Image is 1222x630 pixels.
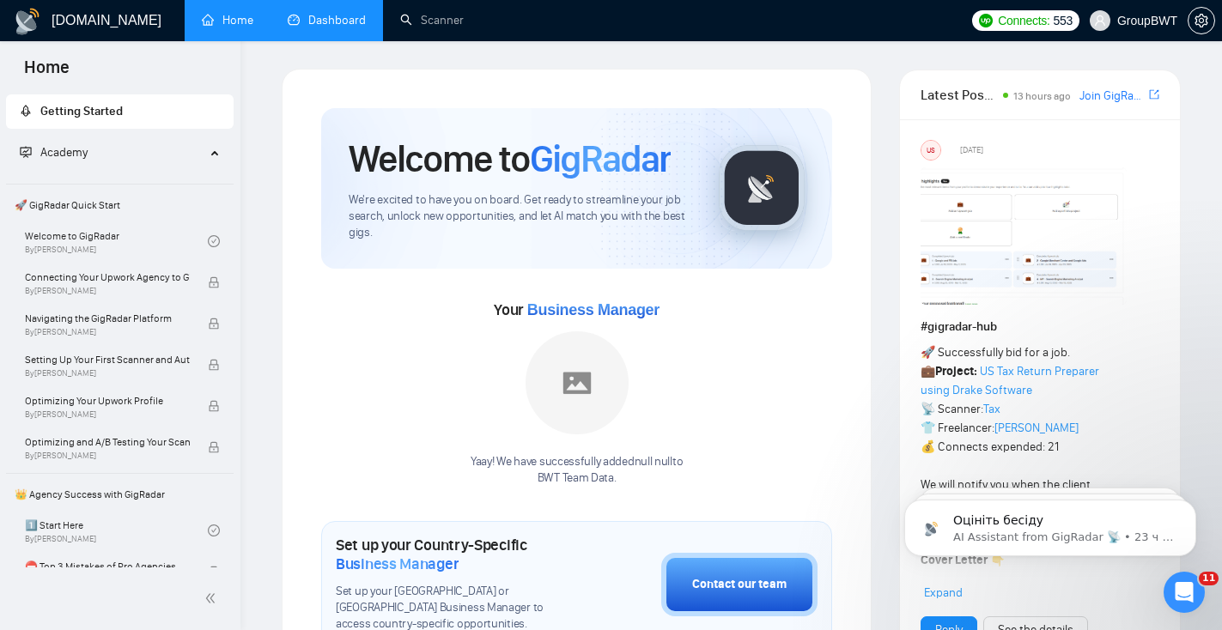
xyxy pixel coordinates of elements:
span: double-left [204,590,222,607]
span: lock [208,359,220,371]
a: Tax [983,402,1000,416]
a: [PERSON_NAME] [994,421,1079,435]
span: user [1094,15,1106,27]
h1: Set up your Country-Specific [336,536,575,573]
a: Join GigRadar Slack Community [1079,87,1146,106]
span: Getting Started [40,104,123,118]
h1: # gigradar-hub [921,318,1159,336]
button: Contact our team [661,553,818,616]
div: Contact our team [692,575,787,594]
span: Academy [20,145,88,160]
button: setting [1188,7,1215,34]
span: Connecting Your Upwork Agency to GigRadar [25,269,190,286]
span: By [PERSON_NAME] [25,327,190,337]
span: By [PERSON_NAME] [25,409,190,420]
span: Optimizing Your Upwork Profile [25,392,190,409]
span: lock [208,318,220,330]
span: fund-projection-screen [20,146,32,158]
span: Latest Posts from the GigRadar Community [921,84,998,106]
span: lock [208,566,220,578]
a: 1️⃣ Start HereBy[PERSON_NAME] [25,512,208,549]
span: Connects: [998,11,1049,30]
img: upwork-logo.png [979,14,993,27]
div: US [921,141,940,160]
span: Business Manager [527,301,660,318]
img: placeholder.png [526,331,629,434]
span: check-circle [208,524,220,536]
span: 13 hours ago [1013,90,1071,102]
span: lock [208,400,220,412]
span: setting [1189,14,1214,27]
span: Setting Up Your First Scanner and Auto-Bidder [25,351,190,368]
a: export [1149,87,1159,103]
span: Business Manager [336,554,459,573]
img: gigradar-logo.png [719,145,805,231]
li: Getting Started [6,94,234,129]
div: Yaay! We have successfully added null null to [471,454,683,487]
span: Expand [924,585,963,600]
a: homeHome [202,13,253,27]
span: Your [494,300,660,319]
iframe: Intercom live chat [1164,572,1205,613]
iframe: Intercom notifications сообщение [879,463,1222,584]
img: F09354QB7SM-image.png [921,167,1127,305]
span: By [PERSON_NAME] [25,451,190,461]
span: 👑 Agency Success with GigRadar [8,477,232,512]
span: lock [208,276,220,288]
span: Optimizing and A/B Testing Your Scanner for Better Results [25,433,190,451]
p: BWT Team Data . [471,470,683,487]
a: searchScanner [400,13,464,27]
span: 🚀 GigRadar Quick Start [8,188,232,222]
span: Home [10,55,83,91]
span: Academy [40,145,88,160]
span: By [PERSON_NAME] [25,286,190,296]
span: 553 [1054,11,1073,30]
span: rocket [20,105,32,117]
a: US Tax Return Preparer using Drake Software [921,364,1099,397]
span: lock [208,441,220,453]
span: By [PERSON_NAME] [25,368,190,379]
span: GigRadar [530,136,671,182]
strong: Project: [935,364,977,379]
h1: Welcome to [349,136,671,182]
span: We're excited to have you on board. Get ready to streamline your job search, unlock new opportuni... [349,192,691,241]
a: Welcome to GigRadarBy[PERSON_NAME] [25,222,208,260]
span: export [1149,88,1159,101]
span: ⛔ Top 3 Mistakes of Pro Agencies [25,558,190,575]
span: 11 [1199,572,1219,585]
span: [DATE] [960,142,983,158]
span: Navigating the GigRadar Platform [25,310,190,327]
img: logo [14,8,41,35]
a: dashboardDashboard [288,13,366,27]
a: setting [1188,14,1215,27]
span: check-circle [208,235,220,247]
